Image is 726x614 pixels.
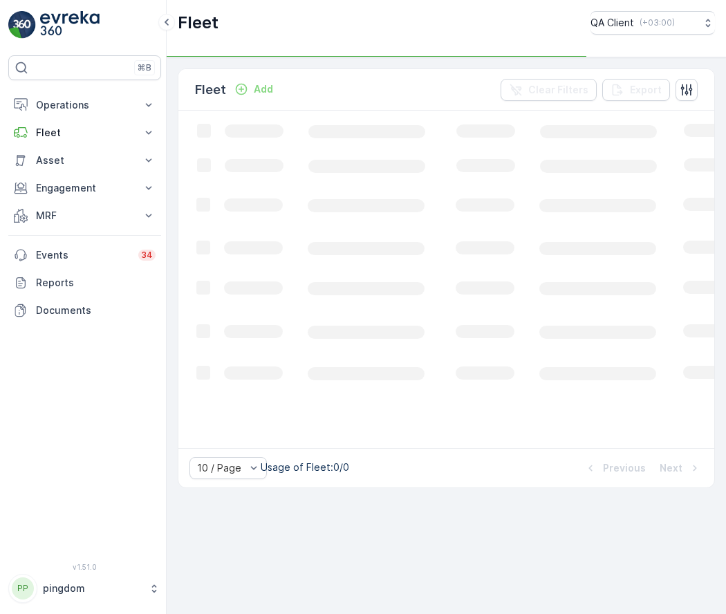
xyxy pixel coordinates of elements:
[8,11,36,39] img: logo
[12,577,34,599] div: PP
[590,16,634,30] p: QA Client
[36,276,156,290] p: Reports
[658,460,703,476] button: Next
[40,11,100,39] img: logo_light-DOdMpM7g.png
[602,79,670,101] button: Export
[36,209,133,223] p: MRF
[141,250,153,261] p: 34
[36,126,133,140] p: Fleet
[178,12,218,34] p: Fleet
[36,248,130,262] p: Events
[8,174,161,202] button: Engagement
[36,153,133,167] p: Asset
[501,79,597,101] button: Clear Filters
[582,460,647,476] button: Previous
[8,297,161,324] a: Documents
[528,83,588,97] p: Clear Filters
[43,582,142,595] p: pingdom
[603,461,646,475] p: Previous
[36,304,156,317] p: Documents
[229,81,279,97] button: Add
[8,563,161,571] span: v 1.51.0
[261,461,349,474] p: Usage of Fleet : 0/0
[254,82,273,96] p: Add
[8,91,161,119] button: Operations
[8,574,161,603] button: PPpingdom
[8,269,161,297] a: Reports
[36,181,133,195] p: Engagement
[660,461,682,475] p: Next
[630,83,662,97] p: Export
[8,119,161,147] button: Fleet
[138,62,151,73] p: ⌘B
[36,98,133,112] p: Operations
[590,11,715,35] button: QA Client(+03:00)
[640,17,675,28] p: ( +03:00 )
[8,241,161,269] a: Events34
[8,147,161,174] button: Asset
[195,80,226,100] p: Fleet
[8,202,161,230] button: MRF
